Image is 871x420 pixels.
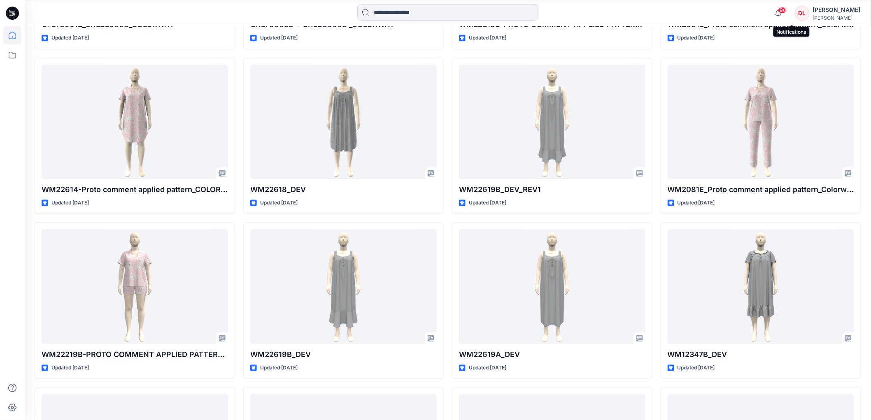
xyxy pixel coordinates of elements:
p: Updated [DATE] [678,364,715,372]
p: WM22618_DEV [250,184,437,195]
p: Updated [DATE] [678,34,715,42]
a: WM22614-Proto comment applied pattern_COLORWAYS_REV2 [42,65,228,179]
a: WM22619B_DEV [250,229,437,343]
p: WM22614-Proto comment applied pattern_COLORWAYS_REV2 [42,184,228,195]
a: WM22619A_DEV [459,229,645,343]
p: Updated [DATE] [51,199,89,207]
a: WM2081E_Proto comment applied pattern_Colorway_REV2 [668,65,854,179]
p: WM22619B_DEV_REV1 [459,184,645,195]
div: [PERSON_NAME] [813,5,861,15]
p: Updated [DATE] [51,34,89,42]
div: [PERSON_NAME] [813,15,861,21]
p: Updated [DATE] [260,364,298,372]
p: Updated [DATE] [469,364,506,372]
a: WM12347B_DEV [668,229,854,343]
p: Updated [DATE] [260,34,298,42]
p: WM12347B_DEV [668,349,854,360]
div: DL [795,6,810,21]
a: WM22619B_DEV_REV1 [459,65,645,179]
p: WM22619B_DEV [250,349,437,360]
span: 90 [778,7,787,14]
p: WM2081E_Proto comment applied pattern_Colorway_REV2 [668,184,854,195]
p: Updated [DATE] [51,364,89,372]
p: Updated [DATE] [469,199,506,207]
a: WM22219B-PROTO COMMENT APPLIED PATTERN_COLORWAY_REV2 [42,229,228,343]
p: WM22619A_DEV [459,349,645,360]
p: Updated [DATE] [678,199,715,207]
a: WM22618_DEV [250,65,437,179]
p: WM22219B-PROTO COMMENT APPLIED PATTERN_COLORWAY_REV2 [42,349,228,360]
p: Updated [DATE] [260,199,298,207]
p: Updated [DATE] [469,34,506,42]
